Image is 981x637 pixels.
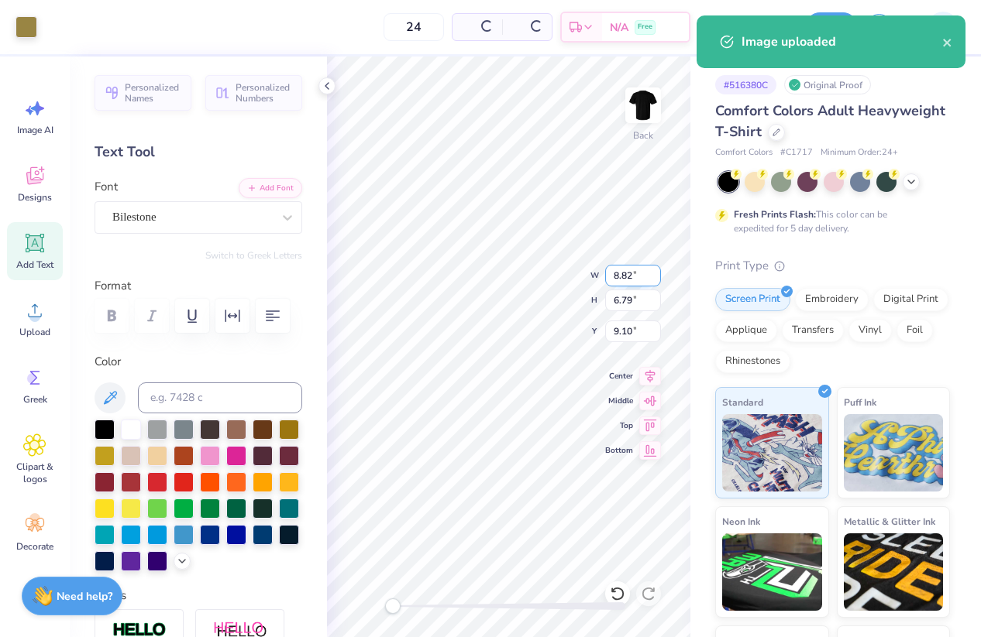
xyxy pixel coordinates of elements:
[722,533,822,611] img: Neon Ink
[904,12,966,43] a: AJ
[844,414,944,491] img: Puff Ink
[17,124,53,136] span: Image AI
[605,420,633,432] span: Top
[742,33,942,51] div: Image uploaded
[610,19,628,36] span: N/A
[236,82,293,104] span: Personalized Numbers
[715,350,790,373] div: Rhinestones
[715,75,776,94] div: # 516380C
[873,288,948,311] div: Digital Print
[239,178,302,198] button: Add Font
[715,101,945,141] span: Comfort Colors Adult Heavyweight T-Shirt
[9,461,60,485] span: Clipart & logos
[715,146,773,159] span: Comfort Colors
[844,394,876,410] span: Puff Ink
[784,75,871,94] div: Original Proof
[19,326,50,338] span: Upload
[734,207,924,235] div: This color can be expedited for 5 day delivery.
[205,249,302,262] button: Switch to Greek Letters
[844,533,944,611] img: Metallic & Glitter Ink
[95,75,191,111] button: Personalized Names
[138,382,302,413] input: e.g. 7428 c
[95,142,302,163] div: Text Tool
[722,513,760,529] span: Neon Ink
[385,598,401,614] div: Accessibility label
[722,414,822,491] img: Standard
[95,178,118,196] label: Font
[18,191,52,204] span: Designs
[795,288,869,311] div: Embroidery
[16,259,53,271] span: Add Text
[95,277,302,295] label: Format
[638,22,652,33] span: Free
[734,208,816,221] strong: Fresh Prints Flash:
[633,128,653,142] div: Back
[57,589,112,604] strong: Need help?
[384,13,444,41] input: – –
[95,353,302,371] label: Color
[780,146,813,159] span: # C1717
[125,82,182,104] span: Personalized Names
[897,319,933,342] div: Foil
[605,370,633,382] span: Center
[628,90,659,121] img: Back
[928,12,959,43] img: Armiel John Calzada
[715,319,777,342] div: Applique
[605,444,633,457] span: Bottom
[721,12,797,43] input: Untitled Design
[715,288,790,311] div: Screen Print
[715,257,950,275] div: Print Type
[844,513,935,529] span: Metallic & Glitter Ink
[23,393,47,406] span: Greek
[942,33,953,51] button: close
[821,146,898,159] span: Minimum Order: 24 +
[848,319,892,342] div: Vinyl
[605,395,633,407] span: Middle
[16,540,53,553] span: Decorate
[205,75,302,111] button: Personalized Numbers
[782,319,844,342] div: Transfers
[722,394,763,410] span: Standard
